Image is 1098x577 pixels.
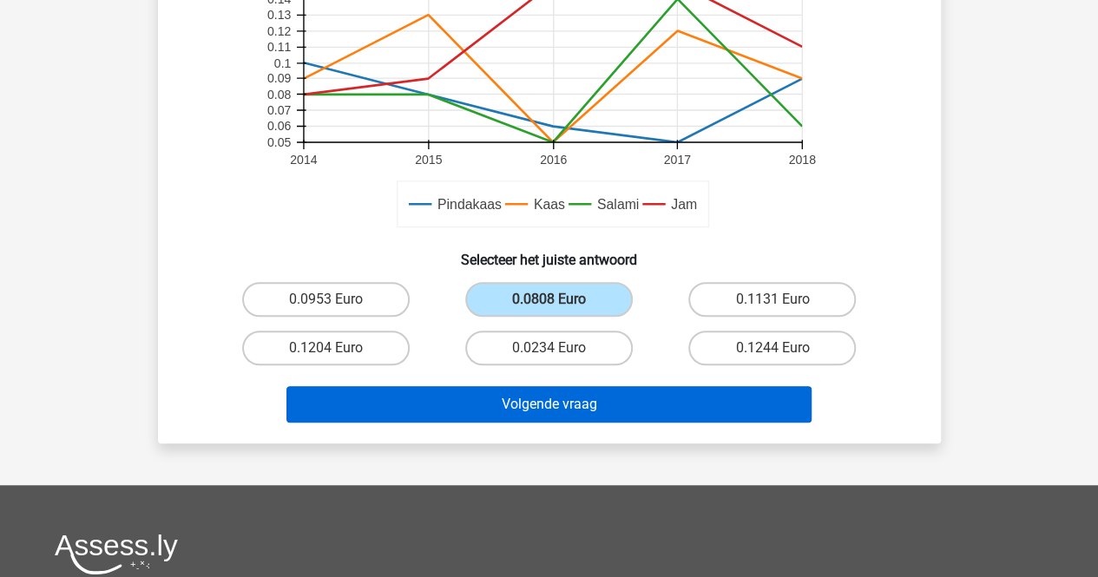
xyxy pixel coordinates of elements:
label: 0.0234 Euro [465,331,633,365]
text: 0.13 [266,8,291,22]
text: 2016 [539,153,566,167]
text: 2014 [290,153,317,167]
text: 2017 [663,153,690,167]
label: 0.0808 Euro [465,282,633,317]
button: Volgende vraag [286,386,812,423]
text: 2018 [788,153,815,167]
text: 0.07 [266,103,291,117]
label: 0.0953 Euro [242,282,410,317]
text: 0.05 [266,135,291,149]
text: Pindakaas [437,197,501,212]
label: 0.1131 Euro [688,282,856,317]
text: 0.09 [266,71,291,85]
text: 0.06 [266,119,291,133]
text: 0.11 [266,40,291,54]
label: 0.1244 Euro [688,331,856,365]
text: 0.1 [273,56,291,70]
text: 2015 [415,153,442,167]
label: 0.1204 Euro [242,331,410,365]
text: Kaas [533,197,564,212]
img: Assessly logo [55,534,178,574]
text: Salami [596,197,638,212]
text: 0.12 [266,24,291,38]
text: Jam [671,197,697,212]
text: 0.08 [266,88,291,102]
h6: Selecteer het juiste antwoord [186,238,913,268]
